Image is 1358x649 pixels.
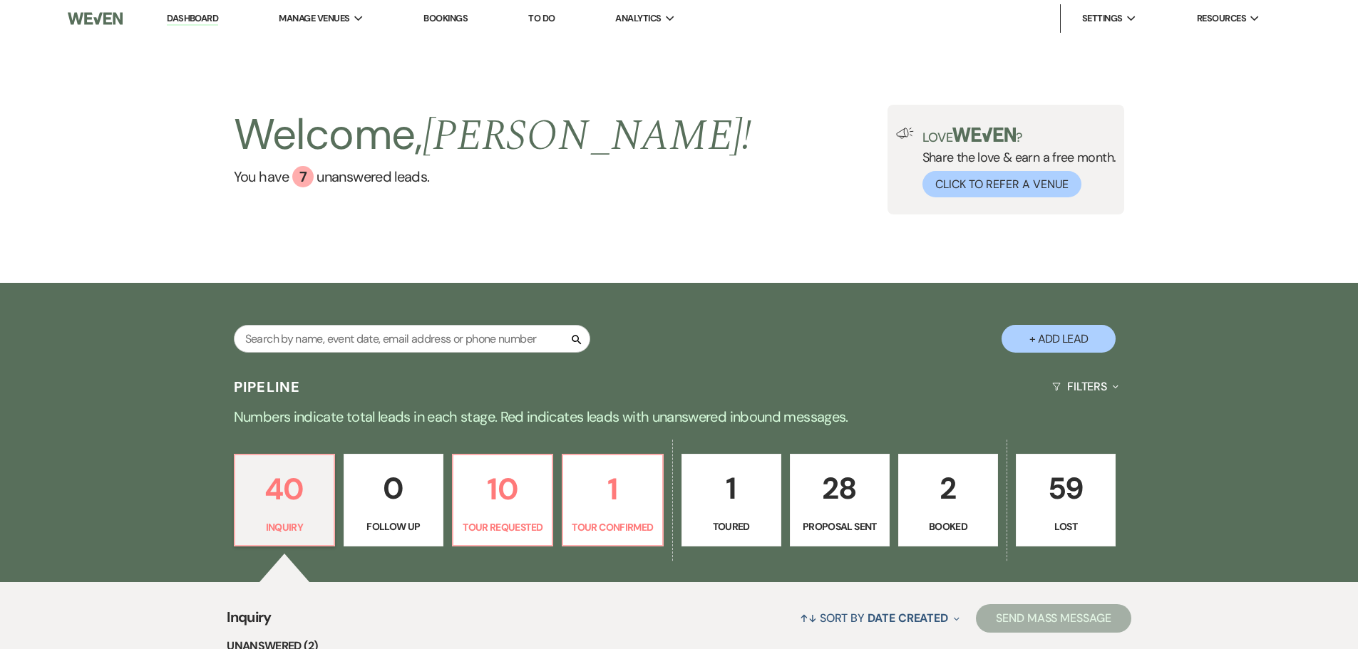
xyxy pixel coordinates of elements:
[800,611,817,625] span: ↑↓
[462,519,543,535] p: Tour Requested
[691,464,772,512] p: 1
[896,128,914,139] img: loud-speaker-illustration.svg
[1046,368,1124,405] button: Filters
[244,465,325,513] p: 40
[166,405,1193,428] p: Numbers indicate total leads in each stage. Red indicates leads with unanswered inbound messages.
[353,464,434,512] p: 0
[1197,11,1246,26] span: Resources
[344,454,443,546] a: 0Follow Up
[907,464,989,512] p: 2
[799,464,880,512] p: 28
[234,325,590,353] input: Search by name, event date, email address or phone number
[234,454,335,546] a: 40Inquiry
[279,11,349,26] span: Manage Venues
[898,454,998,546] a: 2Booked
[423,12,468,24] a: Bookings
[452,454,553,546] a: 10Tour Requested
[1025,519,1106,534] p: Lost
[68,4,122,33] img: Weven Logo
[462,465,543,513] p: 10
[167,12,218,26] a: Dashboard
[572,519,653,535] p: Tour Confirmed
[572,465,653,513] p: 1
[1002,325,1116,353] button: + Add Lead
[1016,454,1116,546] a: 59Lost
[292,166,314,187] div: 7
[799,519,880,534] p: Proposal Sent
[790,454,890,546] a: 28Proposal Sent
[681,454,781,546] a: 1Toured
[1082,11,1123,26] span: Settings
[234,105,752,166] h2: Welcome,
[423,103,752,169] span: [PERSON_NAME] !
[353,519,434,534] p: Follow Up
[976,604,1131,633] button: Send Mass Message
[244,519,325,535] p: Inquiry
[691,519,772,534] p: Toured
[615,11,661,26] span: Analytics
[227,606,272,637] span: Inquiry
[234,166,752,187] a: You have 7 unanswered leads.
[914,128,1116,197] div: Share the love & earn a free month.
[562,454,663,546] a: 1Tour Confirmed
[922,171,1081,197] button: Click to Refer a Venue
[907,519,989,534] p: Booked
[794,599,965,637] button: Sort By Date Created
[528,12,555,24] a: To Do
[922,128,1116,144] p: Love ?
[234,377,301,397] h3: Pipeline
[868,611,948,625] span: Date Created
[1025,464,1106,512] p: 59
[952,128,1016,142] img: weven-logo-green.svg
